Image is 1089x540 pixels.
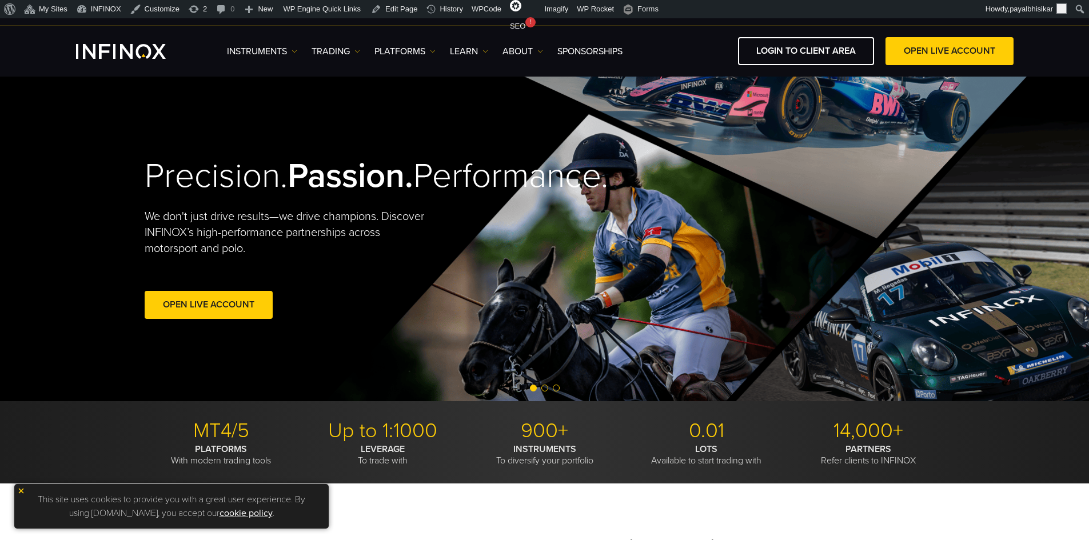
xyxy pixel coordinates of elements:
div: ! [525,17,536,27]
strong: LEVERAGE [361,443,405,455]
p: Refer clients to INFINOX [792,443,945,466]
strong: Passion. [288,155,413,197]
a: Instruments [227,45,297,58]
span: payalbhisikar [1010,5,1053,13]
span: Go to slide 1 [530,385,537,391]
span: Go to slide 3 [553,385,560,391]
p: This site uses cookies to provide you with a great user experience. By using [DOMAIN_NAME], you a... [20,490,323,523]
a: Learn [450,45,488,58]
p: To diversify your portfolio [468,443,621,466]
p: We don't just drive results—we drive champions. Discover INFINOX’s high-performance partnerships ... [145,209,433,257]
h2: Precision. Performance. [145,155,505,197]
p: 900+ [468,418,621,443]
img: yellow close icon [17,487,25,495]
p: 14,000+ [792,418,945,443]
p: MT4/5 [145,418,298,443]
p: To trade with [306,443,460,466]
a: OPEN LIVE ACCOUNT [885,37,1014,65]
a: Open Live Account [145,291,273,319]
span: Go to slide 2 [541,385,548,391]
p: Up to 1:1000 [306,418,460,443]
strong: INSTRUMENTS [513,443,576,455]
strong: PARTNERS [845,443,891,455]
p: Available to start trading with [630,443,783,466]
p: 0.01 [630,418,783,443]
a: ABOUT [502,45,543,58]
a: cookie policy [220,507,273,519]
span: SEO [510,22,525,30]
a: TRADING [312,45,360,58]
a: SPONSORSHIPS [557,45,623,58]
p: With modern trading tools [145,443,298,466]
a: PLATFORMS [374,45,436,58]
a: INFINOX Logo [76,44,193,59]
a: LOGIN TO CLIENT AREA [738,37,874,65]
strong: LOTS [695,443,717,455]
strong: PLATFORMS [195,443,247,455]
